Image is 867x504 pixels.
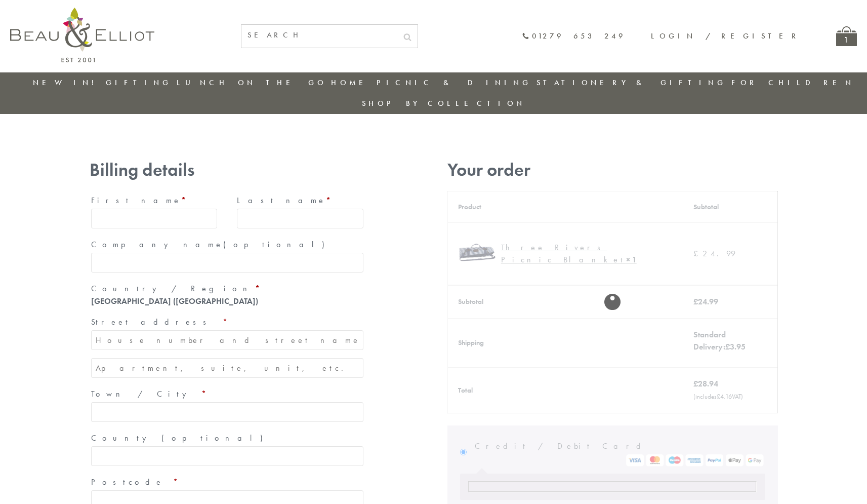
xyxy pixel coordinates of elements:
a: Gifting [106,77,172,88]
label: Last name [237,192,363,209]
a: Login / Register [651,31,801,41]
a: New in! [33,77,101,88]
label: Street address [91,314,363,330]
label: First name [91,192,218,209]
strong: [GEOGRAPHIC_DATA] ([GEOGRAPHIC_DATA]) [91,296,258,306]
span: (optional) [223,239,331,250]
span: (optional) [161,433,269,443]
a: Home [331,77,371,88]
a: Picnic & Dining [377,77,531,88]
a: Lunch On The Go [177,77,326,88]
a: Shop by collection [362,98,525,108]
a: 01279 653 249 [522,32,626,41]
a: For Children [731,77,854,88]
h3: Your order [447,160,778,180]
label: County [91,430,363,446]
a: Stationery & Gifting [536,77,726,88]
label: Postcode [91,474,363,490]
label: Company name [91,237,363,253]
label: Town / City [91,386,363,402]
h3: Billing details [90,160,365,180]
input: Apartment, suite, unit, etc. (optional) [91,358,363,378]
a: 1 [836,26,857,46]
label: Country / Region [91,281,363,297]
input: SEARCH [241,25,397,46]
img: logo [10,8,154,62]
input: House number and street name [91,330,363,350]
